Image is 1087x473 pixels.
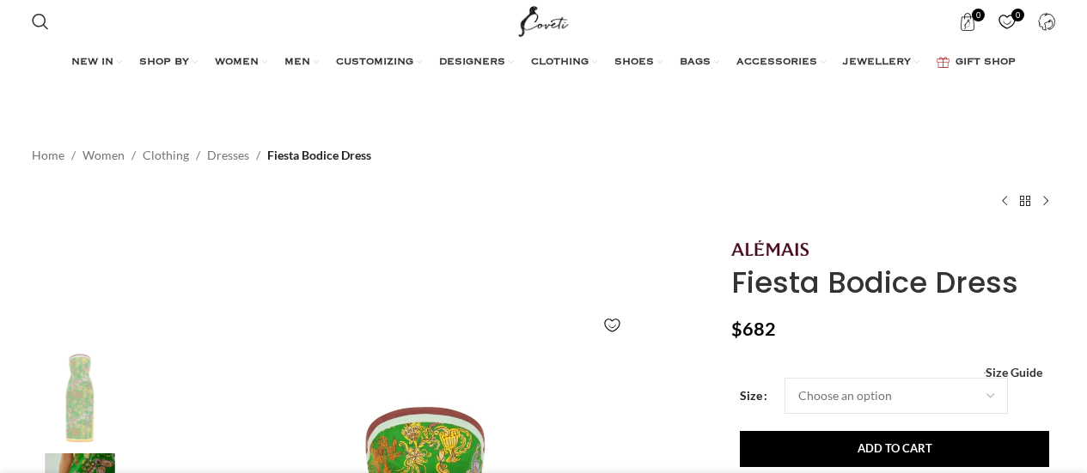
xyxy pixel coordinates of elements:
[937,57,950,68] img: GiftBag
[731,265,1055,300] h1: Fiesta Bodice Dress
[950,4,986,39] a: 0
[614,45,663,80] a: SHOES
[972,9,985,21] span: 0
[515,13,572,27] a: Site logo
[71,56,113,70] span: NEW IN
[32,146,371,165] nav: Breadcrumb
[740,431,1049,467] button: Add to cart
[731,318,776,340] bdi: 682
[614,56,654,70] span: SHOES
[843,56,911,70] span: JEWELLERY
[843,45,919,80] a: JEWELLERY
[680,56,711,70] span: BAGS
[740,386,767,405] label: Size
[990,4,1025,39] div: My Wishlist
[439,56,505,70] span: DESIGNERS
[439,45,514,80] a: DESIGNERS
[680,45,719,80] a: BAGS
[71,45,122,80] a: NEW IN
[215,56,259,70] span: WOMEN
[736,56,817,70] span: ACCESSORIES
[23,4,58,39] a: Search
[937,45,1016,80] a: GIFT SHOP
[284,56,310,70] span: MEN
[139,56,189,70] span: SHOP BY
[1035,191,1056,211] a: Next product
[531,45,597,80] a: CLOTHING
[82,146,125,165] a: Women
[956,56,1016,70] span: GIFT SHOP
[336,45,422,80] a: CUSTOMIZING
[284,45,319,80] a: MEN
[731,318,742,340] span: $
[731,240,809,256] img: Alemais
[267,146,371,165] span: Fiesta Bodice Dress
[139,45,198,80] a: SHOP BY
[27,344,132,445] img: Alemais
[215,45,267,80] a: WOMEN
[994,191,1015,211] a: Previous product
[531,56,589,70] span: CLOTHING
[1011,9,1024,21] span: 0
[23,45,1065,80] div: Main navigation
[990,4,1025,39] a: 0
[143,146,189,165] a: Clothing
[32,146,64,165] a: Home
[736,45,826,80] a: ACCESSORIES
[336,56,413,70] span: CUSTOMIZING
[207,146,249,165] a: Dresses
